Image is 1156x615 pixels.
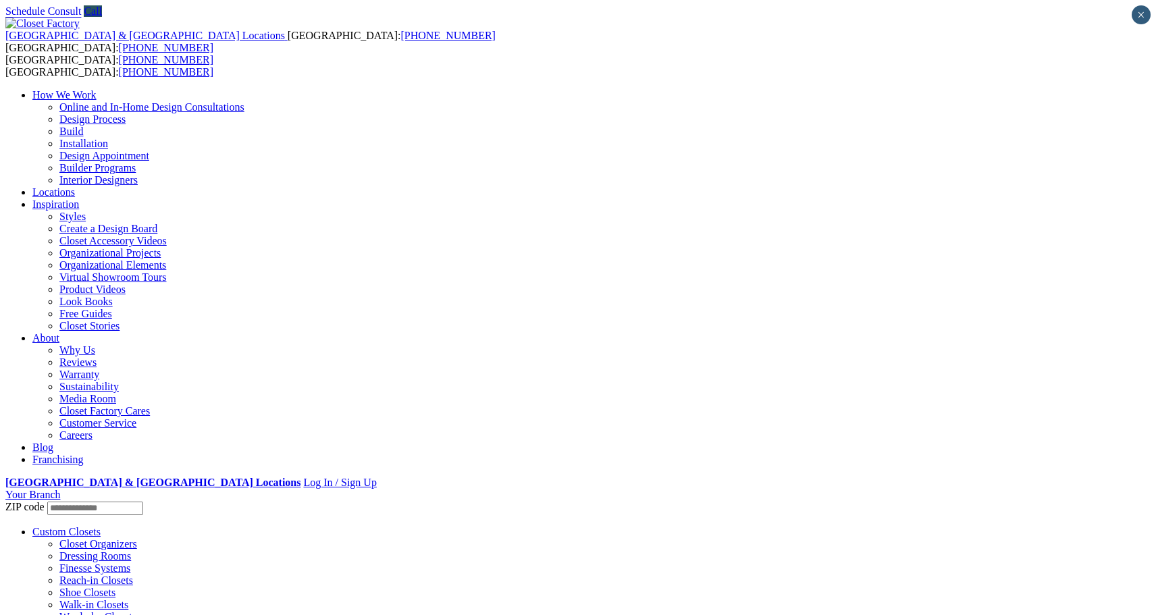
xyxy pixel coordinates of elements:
a: Closet Accessory Videos [59,235,167,246]
a: Blog [32,442,53,453]
a: Design Process [59,113,126,125]
a: Reviews [59,356,97,368]
a: [GEOGRAPHIC_DATA] & [GEOGRAPHIC_DATA] Locations [5,30,288,41]
a: Locations [32,186,75,198]
a: Closet Organizers [59,538,137,550]
a: Closet Stories [59,320,120,331]
a: Call [84,5,102,17]
a: Create a Design Board [59,223,157,234]
span: ZIP code [5,501,45,512]
a: Custom Closets [32,526,101,537]
a: [GEOGRAPHIC_DATA] & [GEOGRAPHIC_DATA] Locations [5,477,300,488]
a: Look Books [59,296,113,307]
a: Inspiration [32,198,79,210]
span: [GEOGRAPHIC_DATA]: [GEOGRAPHIC_DATA]: [5,54,213,78]
a: Free Guides [59,308,112,319]
a: Reach-in Closets [59,574,133,586]
a: Online and In-Home Design Consultations [59,101,244,113]
a: Warranty [59,369,99,380]
a: Franchising [32,454,84,465]
a: Log In / Sign Up [303,477,376,488]
a: Media Room [59,393,116,404]
a: Product Videos [59,284,126,295]
a: Styles [59,211,86,222]
a: Walk-in Closets [59,599,128,610]
a: Installation [59,138,108,149]
a: About [32,332,59,344]
a: Shoe Closets [59,587,115,598]
a: Build [59,126,84,137]
a: Careers [59,429,93,441]
a: How We Work [32,89,97,101]
a: Customer Service [59,417,136,429]
a: Finesse Systems [59,562,130,574]
a: Builder Programs [59,162,136,173]
a: Organizational Elements [59,259,166,271]
a: [PHONE_NUMBER] [119,66,213,78]
a: Schedule Consult [5,5,81,17]
a: Virtual Showroom Tours [59,271,167,283]
a: Your Branch [5,489,60,500]
a: Why Us [59,344,95,356]
input: Enter your Zip code [47,502,143,515]
button: Close [1132,5,1151,24]
a: Interior Designers [59,174,138,186]
a: [PHONE_NUMBER] [400,30,495,41]
a: [PHONE_NUMBER] [119,42,213,53]
span: [GEOGRAPHIC_DATA]: [GEOGRAPHIC_DATA]: [5,30,496,53]
img: Closet Factory [5,18,80,30]
a: [PHONE_NUMBER] [119,54,213,65]
a: Organizational Projects [59,247,161,259]
a: Design Appointment [59,150,149,161]
a: Dressing Rooms [59,550,131,562]
a: Sustainability [59,381,119,392]
a: Closet Factory Cares [59,405,150,417]
span: [GEOGRAPHIC_DATA] & [GEOGRAPHIC_DATA] Locations [5,30,285,41]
